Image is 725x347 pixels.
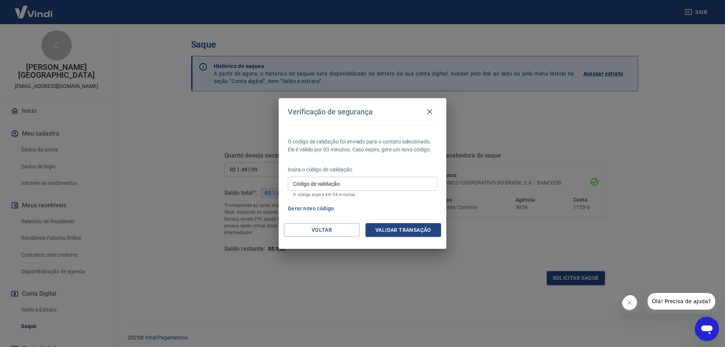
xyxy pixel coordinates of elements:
[284,223,359,237] button: Voltar
[622,295,641,314] iframe: Fechar mensagem
[285,202,337,216] button: Gerar novo código
[288,138,437,154] p: O código de validação foi enviado para o contato selecionado. Ele é válido por 03 minutos. Caso e...
[288,166,437,174] p: Insira o código de validação
[288,107,373,116] h4: Verificação de segurança
[644,293,719,314] iframe: Mensagem da empresa
[293,192,432,197] p: O código expira em 03 minutos.
[695,317,719,341] iframe: Botão para abrir a janela de mensagens
[366,223,441,237] button: Validar transação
